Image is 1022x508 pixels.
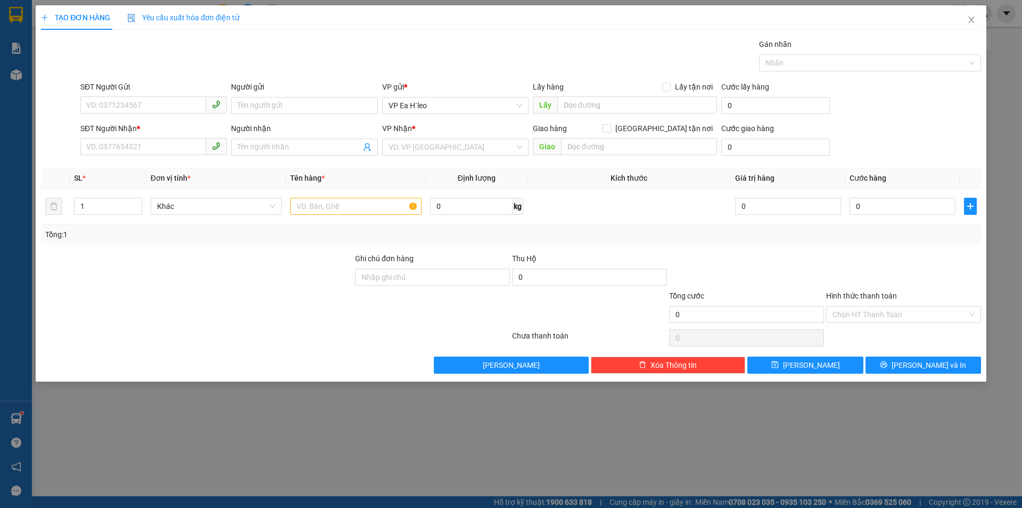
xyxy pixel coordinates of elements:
[363,143,372,151] span: user-add
[771,361,779,369] span: save
[127,14,136,22] img: icon
[850,174,886,182] span: Cước hàng
[721,97,830,114] input: Cước lấy hàng
[512,254,537,263] span: Thu Hộ
[389,98,522,114] span: VP Ea H`leo
[964,198,977,215] button: plus
[557,96,717,114] input: Dọc đường
[212,100,220,109] span: phone
[231,81,377,93] div: Người gửi
[157,198,276,214] span: Khác
[892,359,966,371] span: [PERSON_NAME] và In
[212,142,220,150] span: phone
[721,83,769,91] label: Cước lấy hàng
[533,96,557,114] span: Lấy
[533,83,564,91] span: Lấy hàng
[650,359,697,371] span: Xóa Thông tin
[290,198,422,215] input: VD: Bàn, Ghế
[611,123,717,134] span: [GEOGRAPHIC_DATA] tận nơi
[759,40,792,49] label: Gán nhãn
[74,174,83,182] span: SL
[533,124,567,133] span: Giao hàng
[967,15,976,24] span: close
[434,357,589,374] button: [PERSON_NAME]
[735,198,841,215] input: 0
[151,174,191,182] span: Đơn vị tính
[747,357,863,374] button: save[PERSON_NAME]
[45,198,62,215] button: delete
[639,361,646,369] span: delete
[45,229,394,240] div: Tổng: 1
[671,81,717,93] span: Lấy tận nơi
[41,14,48,21] span: plus
[355,254,414,263] label: Ghi chú đơn hàng
[826,292,897,300] label: Hình thức thanh toán
[965,202,976,211] span: plus
[735,174,774,182] span: Giá trị hàng
[721,124,774,133] label: Cước giao hàng
[669,292,704,300] span: Tổng cước
[611,174,647,182] span: Kích thước
[382,124,412,133] span: VP Nhận
[290,174,325,182] span: Tên hàng
[41,13,110,22] span: TẠO ĐƠN HÀNG
[957,5,986,35] button: Close
[80,81,227,93] div: SĐT Người Gửi
[458,174,496,182] span: Định lượng
[533,138,561,155] span: Giao
[80,123,227,134] div: SĐT Người Nhận
[591,357,746,374] button: deleteXóa Thông tin
[382,81,529,93] div: VP gửi
[231,123,377,134] div: Người nhận
[513,198,523,215] span: kg
[483,359,540,371] span: [PERSON_NAME]
[721,139,830,156] input: Cước giao hàng
[511,330,668,349] div: Chưa thanh toán
[866,357,981,374] button: printer[PERSON_NAME] và In
[355,269,510,286] input: Ghi chú đơn hàng
[561,138,717,155] input: Dọc đường
[880,361,887,369] span: printer
[127,13,240,22] span: Yêu cầu xuất hóa đơn điện tử
[783,359,840,371] span: [PERSON_NAME]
